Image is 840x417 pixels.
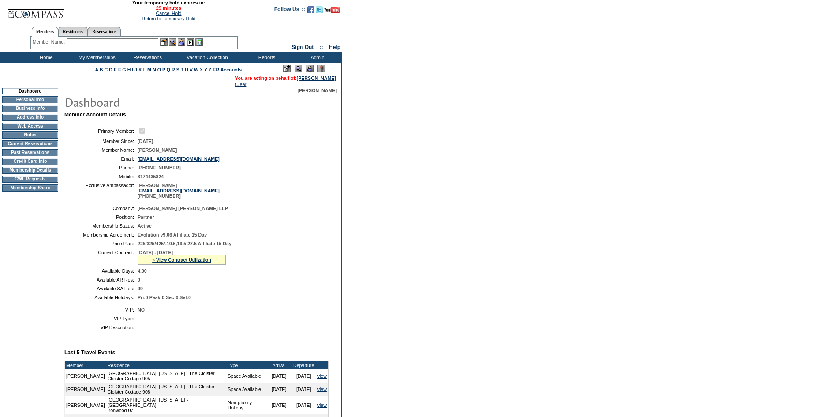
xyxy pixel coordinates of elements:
[297,75,336,81] a: [PERSON_NAME]
[329,44,340,50] a: Help
[2,114,58,121] td: Address Info
[240,52,291,63] td: Reports
[138,277,140,282] span: 0
[106,396,227,414] td: [GEOGRAPHIC_DATA], [US_STATE] - [GEOGRAPHIC_DATA] Ironwood 07
[306,65,314,72] img: Impersonate
[317,402,327,408] a: view
[138,139,153,144] span: [DATE]
[2,167,58,174] td: Membership Details
[138,223,152,229] span: Active
[20,52,71,63] td: Home
[209,67,212,72] a: Z
[138,268,147,274] span: 4.00
[157,67,161,72] a: O
[95,67,98,72] a: A
[58,27,88,36] a: Residences
[68,165,134,170] td: Phone:
[142,16,196,21] a: Return to Temporary Hold
[2,96,58,103] td: Personal Info
[320,44,323,50] span: ::
[138,232,207,237] span: Evolution v9.06 Affiliate 15 Day
[68,286,134,291] td: Available SA Res:
[235,82,246,87] a: Clear
[68,241,134,246] td: Price Plan:
[127,67,131,72] a: H
[68,250,134,265] td: Current Contract:
[68,316,134,321] td: VIP Type:
[114,67,117,72] a: E
[138,183,220,199] span: [PERSON_NAME] [PHONE_NUMBER]
[195,38,203,46] img: b_calculator.gif
[138,165,181,170] span: [PHONE_NUMBER]
[317,387,327,392] a: view
[291,396,316,414] td: [DATE]
[106,361,227,369] td: Residence
[235,75,336,81] span: You are acting on behalf of:
[68,156,134,162] td: Email:
[204,67,207,72] a: Y
[138,295,191,300] span: Pri:0 Peak:0 Sec:0 Sel:0
[64,93,240,111] img: pgTtlDashboard.gif
[68,268,134,274] td: Available Days:
[267,383,291,396] td: [DATE]
[33,38,67,46] div: Member Name:
[138,241,231,246] span: 225/325/425/-10.5,19.5,27.5 Affiliate 15 Day
[143,67,146,72] a: L
[162,67,165,72] a: P
[187,38,194,46] img: Reservations
[176,67,179,72] a: S
[32,27,59,37] a: Members
[132,67,133,72] a: I
[65,396,106,414] td: [PERSON_NAME]
[2,88,58,94] td: Dashboard
[226,396,266,414] td: Non-priority Holiday
[2,184,58,192] td: Membership Share
[267,361,291,369] td: Arrival
[134,67,137,72] a: J
[69,5,268,11] span: 29 minutes
[109,67,112,72] a: D
[152,257,211,263] a: » View Contract Utilization
[316,6,323,13] img: Follow us on Twitter
[226,383,266,396] td: Space Available
[138,174,164,179] span: 3174435824
[106,369,227,383] td: [GEOGRAPHIC_DATA], [US_STATE] - The Cloister Cloister Cottage 905
[267,396,291,414] td: [DATE]
[122,67,126,72] a: G
[2,149,58,156] td: Past Reservations
[68,139,134,144] td: Member Since:
[226,369,266,383] td: Space Available
[172,52,240,63] td: Vacation Collection
[121,52,172,63] td: Reservations
[147,67,151,72] a: M
[138,67,142,72] a: K
[274,5,306,16] td: Follow Us ::
[190,67,193,72] a: V
[64,349,115,356] b: Last 5 Travel Events
[68,232,134,237] td: Membership Agreement:
[88,27,121,36] a: Reservations
[65,361,106,369] td: Member
[167,67,170,72] a: Q
[68,307,134,312] td: VIP:
[291,361,316,369] td: Departure
[213,67,242,72] a: ER Accounts
[291,383,316,396] td: [DATE]
[291,44,314,50] a: Sign Out
[169,38,176,46] img: View
[68,206,134,211] td: Company:
[200,67,203,72] a: X
[2,176,58,183] td: CWL Requests
[307,9,314,14] a: Become our fan on Facebook
[138,156,220,162] a: [EMAIL_ADDRESS][DOMAIN_NAME]
[138,206,228,211] span: [PERSON_NAME] [PERSON_NAME] LLP
[68,325,134,330] td: VIP Description:
[317,65,325,72] img: Log Concern/Member Elevation
[153,67,156,72] a: N
[68,174,134,179] td: Mobile:
[138,250,173,255] span: [DATE] - [DATE]
[324,7,340,13] img: Subscribe to our YouTube Channel
[104,67,108,72] a: C
[118,67,121,72] a: F
[185,67,188,72] a: U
